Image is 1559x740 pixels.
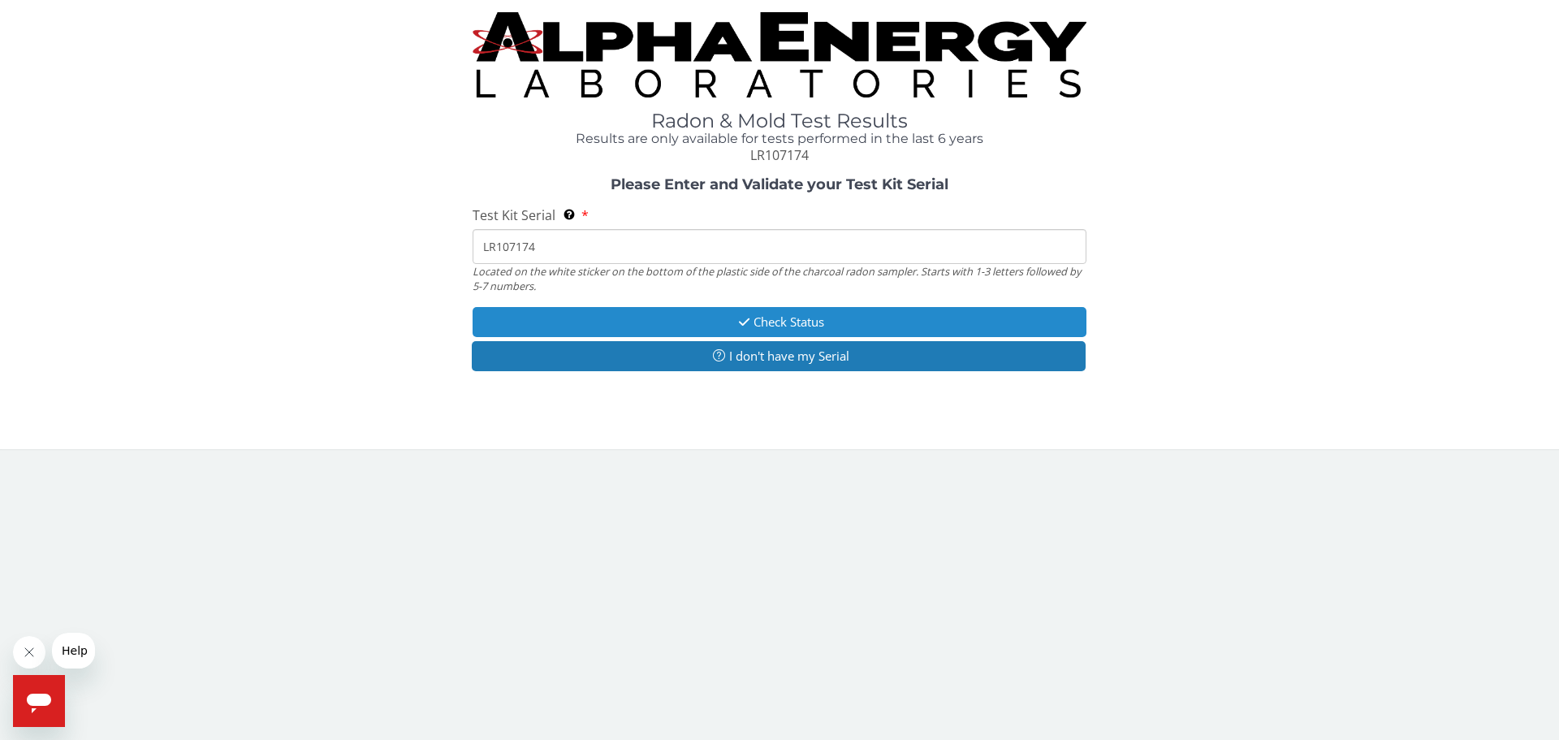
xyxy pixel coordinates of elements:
iframe: Button to launch messaging window [13,675,65,727]
strong: Please Enter and Validate your Test Kit Serial [611,175,948,193]
h1: Radon & Mold Test Results [473,110,1086,132]
span: LR107174 [750,146,809,164]
iframe: Message from company [52,633,95,669]
span: Test Kit Serial [473,206,555,224]
button: I don't have my Serial [472,341,1086,371]
button: Check Status [473,307,1086,337]
h4: Results are only available for tests performed in the last 6 years [473,132,1086,146]
img: TightCrop.jpg [473,12,1086,97]
div: Located on the white sticker on the bottom of the plastic side of the charcoal radon sampler. Sta... [473,264,1086,294]
iframe: Close message [13,636,45,669]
